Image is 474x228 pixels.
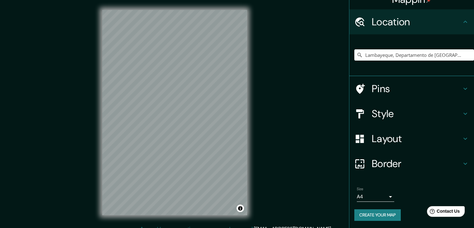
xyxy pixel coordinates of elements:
div: Layout [349,126,474,151]
div: Border [349,151,474,176]
iframe: Help widget launcher [419,204,467,221]
input: Pick your city or area [354,49,474,61]
h4: Border [372,157,462,170]
h4: Style [372,107,462,120]
div: Pins [349,76,474,101]
label: Size [357,186,363,192]
h4: Location [372,16,462,28]
button: Toggle attribution [237,205,244,212]
canvas: Map [102,10,247,215]
button: Create your map [354,209,401,221]
div: Style [349,101,474,126]
div: A4 [357,192,394,202]
h4: Pins [372,82,462,95]
h4: Layout [372,132,462,145]
div: Location [349,9,474,34]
